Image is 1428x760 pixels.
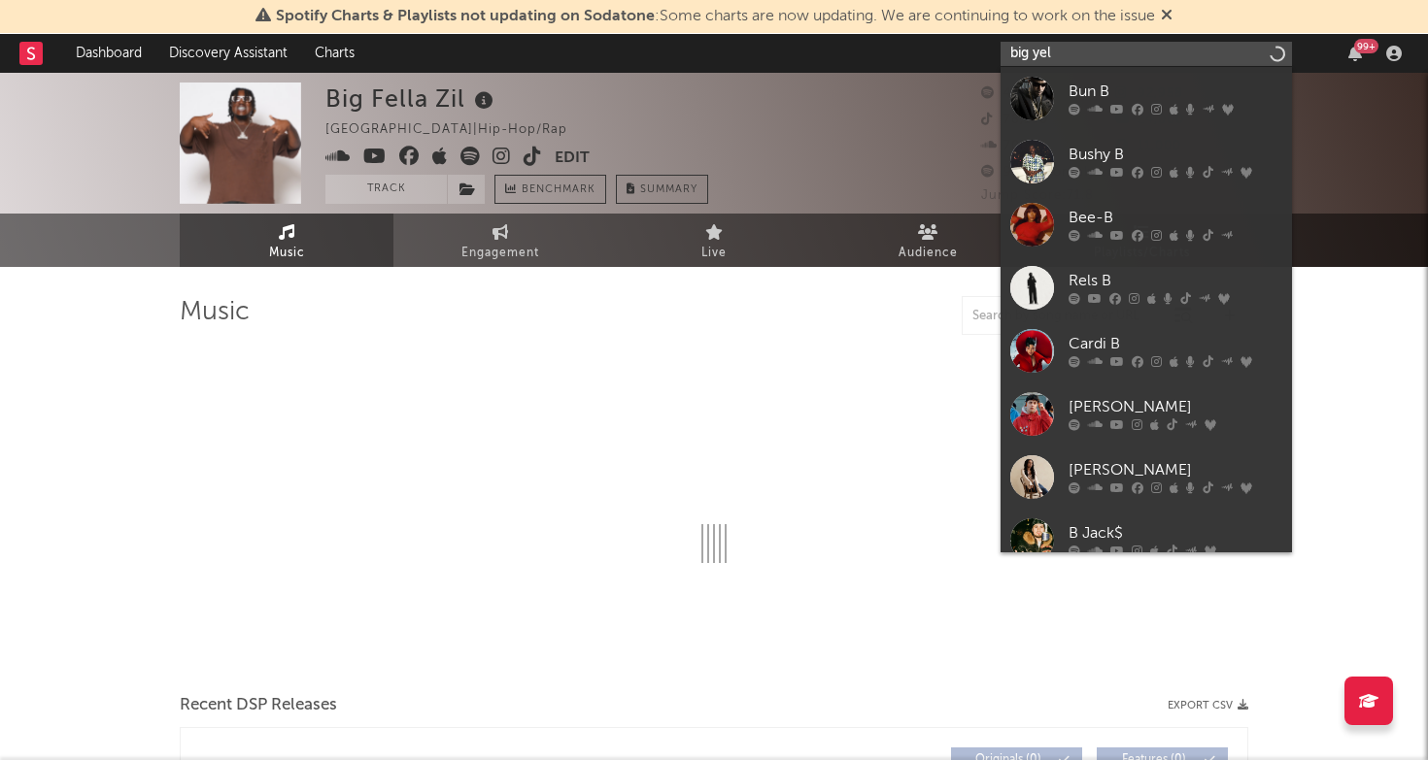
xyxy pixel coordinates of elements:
a: Bee-B [1001,193,1292,256]
button: 99+ [1348,46,1362,61]
div: [PERSON_NAME] [1069,396,1282,419]
span: 78,100 [981,114,1048,126]
a: Charts [301,34,368,73]
span: 703 [981,140,1028,152]
span: Music [269,242,305,265]
input: Search by song name or URL [963,309,1168,324]
span: Engagement [461,242,539,265]
a: Discovery Assistant [155,34,301,73]
a: Live [607,214,821,267]
a: Engagement [393,214,607,267]
a: Bun B [1001,67,1292,130]
div: [GEOGRAPHIC_DATA] | Hip-Hop/Rap [325,118,590,142]
div: Bun B [1069,81,1282,104]
input: Search for artists [1001,42,1292,66]
span: Dismiss [1161,9,1173,24]
button: Export CSV [1168,700,1248,711]
button: Track [325,175,447,204]
span: Jump Score: 71.8 [981,189,1094,202]
a: [PERSON_NAME] [1001,382,1292,446]
a: Audience [821,214,1035,267]
button: Summary [616,175,708,204]
span: Benchmark [522,179,595,202]
span: 4,018 [981,87,1040,100]
div: [PERSON_NAME] [1069,459,1282,482]
div: Cardi B [1069,333,1282,356]
span: Summary [640,184,697,195]
a: Music [180,214,393,267]
a: B Jack$ [1001,509,1292,572]
span: Recent DSP Releases [180,694,337,717]
span: Spotify Charts & Playlists not updating on Sodatone [276,9,655,24]
a: [PERSON_NAME] [1001,446,1292,509]
span: Live [701,242,727,265]
span: 9,867 Monthly Listeners [981,166,1160,179]
div: B Jack$ [1069,522,1282,545]
span: Audience [899,242,958,265]
div: Rels B [1069,270,1282,293]
a: Cardi B [1001,319,1292,382]
div: Big Fella Zil [325,83,498,115]
button: Edit [555,147,590,171]
a: Dashboard [62,34,155,73]
div: Bushy B [1069,144,1282,167]
a: Rels B [1001,256,1292,319]
div: Bee-B [1069,207,1282,230]
div: 99 + [1354,39,1378,53]
span: : Some charts are now updating. We are continuing to work on the issue [276,9,1155,24]
a: Benchmark [494,175,606,204]
a: Bushy B [1001,130,1292,193]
